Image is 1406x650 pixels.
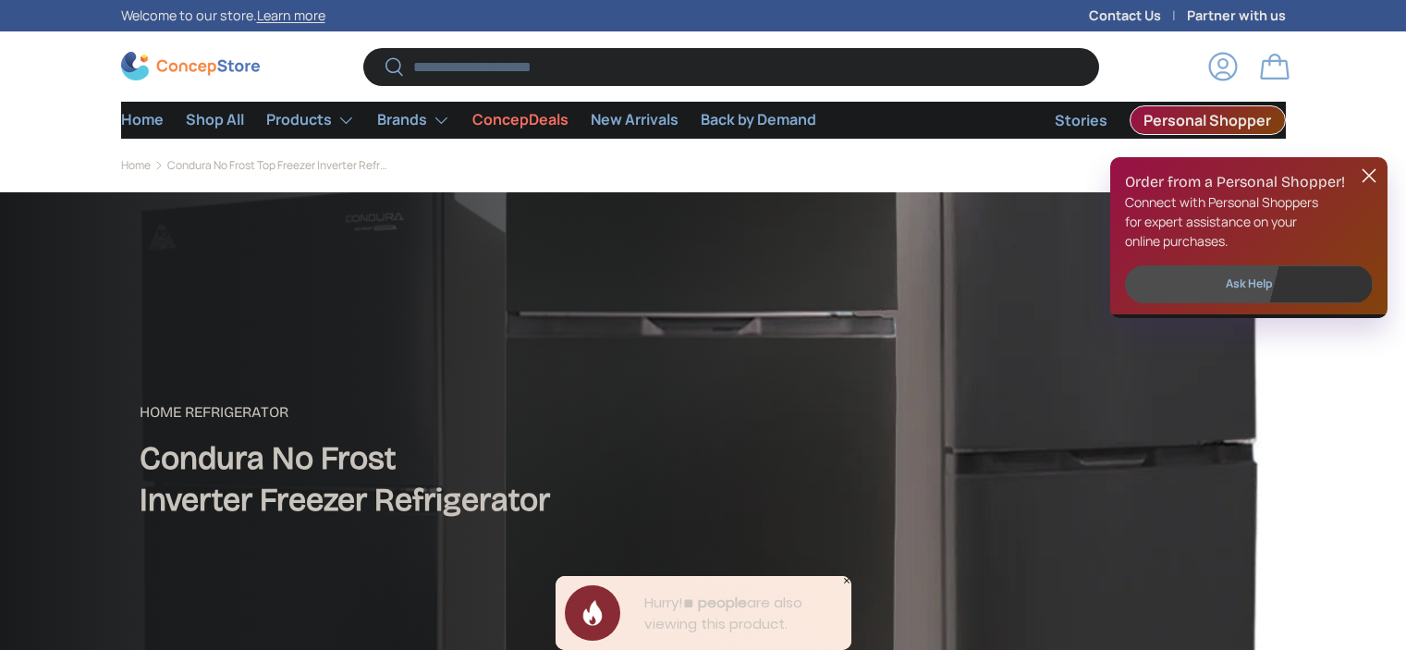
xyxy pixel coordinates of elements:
summary: Products [255,102,366,139]
a: Partner with us [1187,6,1286,26]
a: Contact Us [1089,6,1187,26]
a: Brands [377,102,450,139]
a: Back by Demand [701,102,816,138]
p: Connect with Personal Shoppers for expert assistance on your online purchases. [1125,192,1373,251]
a: Learn more [257,6,325,24]
a: Personal Shopper [1130,105,1286,135]
p: Home Refrigerator [140,401,550,423]
a: Stories [1055,103,1107,139]
img: ConcepStore [121,52,260,80]
h2: Order from a Personal Shopper! [1125,172,1373,192]
nav: Secondary [1010,102,1286,139]
p: Welcome to our store. [121,6,325,26]
a: Ask Help [1125,265,1373,303]
summary: Brands [366,102,461,139]
a: New Arrivals [591,102,679,138]
a: ConcepDeals [472,102,569,138]
nav: Breadcrumbs [121,157,739,174]
a: Shop All [186,102,244,138]
strong: Condura No Frost Inverter Freezer Refrigerator [140,439,550,519]
a: Home [121,102,164,138]
div: Close [842,576,851,585]
nav: Primary [121,102,816,139]
a: Products [266,102,355,139]
a: Home [121,160,151,171]
a: Condura No Frost Top Freezer Inverter Refrigerator [167,160,389,171]
span: Personal Shopper [1143,113,1271,128]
